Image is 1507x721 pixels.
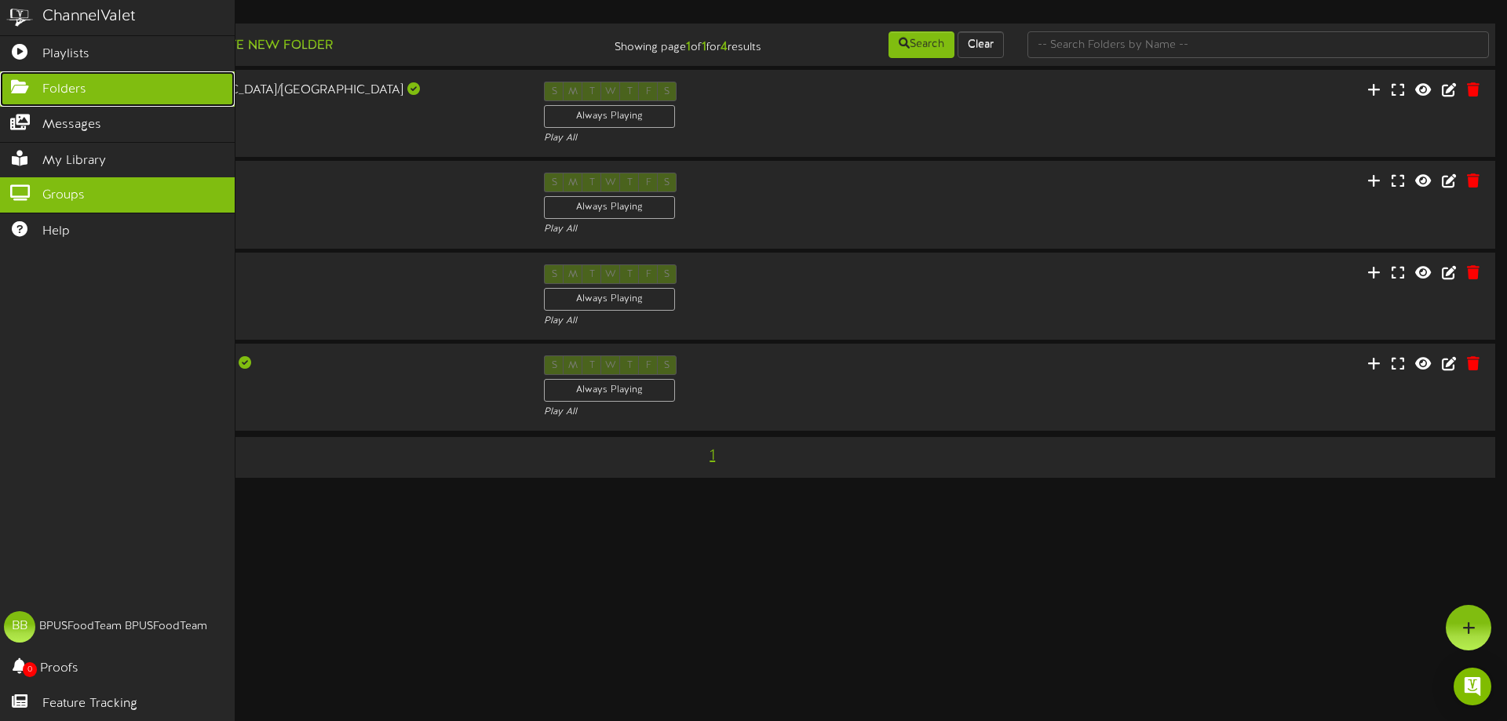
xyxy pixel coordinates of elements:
[686,40,691,54] strong: 1
[889,31,954,58] button: Search
[42,46,89,64] span: Playlists
[42,5,136,28] div: ChannelValet
[63,100,520,113] div: IDC PRO ( 12:5 )
[181,36,338,56] button: Create New Folder
[63,173,520,191] div: NV/AZ
[42,187,85,205] span: Groups
[63,373,520,387] div: IDC PRO ( 12:5 )
[4,611,35,643] div: BB
[721,40,728,54] strong: 4
[544,105,675,128] div: Always Playing
[958,31,1004,58] button: Clear
[706,447,719,464] span: 1
[544,406,1002,419] div: Play All
[1454,668,1491,705] div: Open Intercom Messenger
[63,191,520,204] div: IDC PRO ( 12:5 )
[544,223,1002,236] div: Play All
[544,379,675,402] div: Always Playing
[63,355,520,373] div: TFC [GEOGRAPHIC_DATA]
[544,288,675,311] div: Always Playing
[23,662,37,677] span: 0
[42,152,106,170] span: My Library
[1027,31,1489,58] input: -- Search Folders by Name --
[544,315,1002,328] div: Play All
[42,695,137,713] span: Feature Tracking
[544,132,1002,145] div: Play All
[42,81,86,99] span: Folders
[531,30,773,56] div: Showing page of for results
[544,196,675,219] div: Always Playing
[42,116,101,134] span: Messages
[63,282,520,295] div: IDC PRO ( 12:5 )
[42,223,70,241] span: Help
[39,619,207,635] div: BPUSFoodTeam BPUSFoodTeam
[40,660,78,678] span: Proofs
[63,82,520,100] div: BP only CA/[GEOGRAPHIC_DATA]/[GEOGRAPHIC_DATA]
[702,40,706,54] strong: 1
[63,264,520,282] div: La Palma office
